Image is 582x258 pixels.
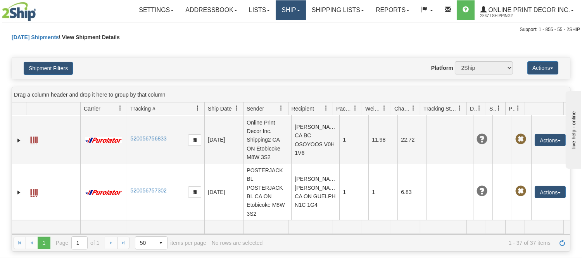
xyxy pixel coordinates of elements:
span: Tracking # [130,105,155,113]
iframe: chat widget [564,89,581,168]
button: Copy to clipboard [188,186,201,198]
span: \ View Shipment Details [59,34,120,40]
span: items per page [135,236,206,249]
td: 6.83 [397,164,427,220]
img: 11 - Purolator [84,190,123,196]
a: Charge filter column settings [407,102,420,115]
span: Pickup Status [509,105,515,113]
td: [PERSON_NAME] [PERSON_NAME] CA ON GUELPH N1C 1G4 [291,164,339,220]
td: 11.98 [368,116,397,164]
span: Online Print Decor Inc. [487,7,570,13]
a: Ship Date filter column settings [230,102,243,115]
button: Actions [535,134,566,146]
td: 1 [339,164,368,220]
a: Weight filter column settings [378,102,391,115]
a: Refresh [556,237,568,249]
span: Page of 1 [56,236,100,249]
div: live help - online [6,7,72,12]
td: [DATE] [204,116,243,164]
a: Addressbook [180,0,243,20]
td: [PERSON_NAME] CA BC OSOYOOS V0H 1V6 [291,116,339,164]
span: Page 1 [38,237,50,249]
a: [DATE] Shipments [12,34,59,40]
a: Recipient filter column settings [319,102,333,115]
a: Shipping lists [306,0,370,20]
a: Reports [370,0,415,20]
input: Page 1 [72,237,87,249]
a: Ship [276,0,306,20]
span: Charge [394,105,411,113]
a: 520056757302 [130,187,166,194]
span: select [155,237,167,249]
span: Pickup Not Assigned [515,186,526,197]
a: Sender filter column settings [275,102,288,115]
label: Platform [431,64,453,72]
span: Page sizes drop down [135,236,168,249]
span: Weight [365,105,382,113]
a: Lists [243,0,276,20]
a: Delivery Status filter column settings [473,102,486,115]
span: Sender [247,105,264,113]
span: 50 [140,239,150,247]
img: 11 - Purolator [84,137,123,143]
td: 1 [368,164,397,220]
a: Shipment Issues filter column settings [492,102,505,115]
td: Online Print Decor Inc. Shipping2 CA ON Etobicoke M8W 3S2 [243,116,291,164]
td: 22.72 [397,116,427,164]
a: Label [30,133,38,145]
a: Online Print Decor Inc. 2867 / Shipping2 [475,0,580,20]
a: Pickup Status filter column settings [511,102,525,115]
span: Unknown [477,186,487,197]
span: Recipient [292,105,314,113]
span: Carrier [84,105,100,113]
span: Shipment Issues [489,105,496,113]
span: Tracking Status [423,105,457,113]
button: Actions [535,186,566,198]
a: Packages filter column settings [349,102,362,115]
td: 1 [339,116,368,164]
div: grid grouping header [12,87,570,102]
div: No rows are selected [212,240,263,246]
span: Ship Date [208,105,231,113]
a: Expand [15,189,23,196]
span: Packages [336,105,352,113]
a: 520056756833 [130,135,166,142]
a: Carrier filter column settings [114,102,127,115]
a: Tracking Status filter column settings [453,102,466,115]
span: 1 - 37 of 37 items [268,240,551,246]
span: Pickup Not Assigned [515,134,526,145]
td: [DATE] [204,164,243,220]
span: Unknown [477,134,487,145]
a: Tracking # filter column settings [191,102,204,115]
button: Shipment Filters [24,62,73,75]
span: 2867 / Shipping2 [480,12,539,20]
td: POSTERJACK BL POSTERJACK BL CA ON Etobicoke M8W 3S2 [243,164,291,220]
img: logo2867.jpg [2,2,36,21]
button: Actions [527,61,558,74]
span: Delivery Status [470,105,477,113]
a: Label [30,185,38,198]
button: Copy to clipboard [188,134,201,146]
a: Expand [15,137,23,144]
div: Support: 1 - 855 - 55 - 2SHIP [2,26,580,33]
a: Settings [133,0,180,20]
